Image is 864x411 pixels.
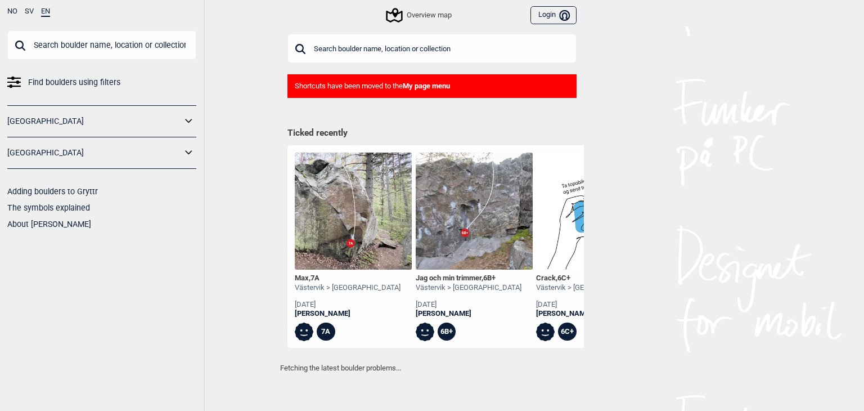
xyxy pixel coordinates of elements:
[280,363,584,374] p: Fetching the latest boulder problems...
[7,220,91,229] a: About [PERSON_NAME]
[41,7,50,17] button: EN
[416,153,533,270] img: Jag och min trimmer 230722
[7,203,90,212] a: The symbols explained
[295,153,412,270] img: Max
[287,34,577,63] input: Search boulder name, location or collection
[7,74,196,91] a: Find boulders using filters
[7,145,182,161] a: [GEOGRAPHIC_DATA]
[416,309,521,319] a: [PERSON_NAME]
[557,274,570,282] span: 6C+
[530,6,577,25] button: Login
[310,274,319,282] span: 7A
[7,113,182,129] a: [GEOGRAPHIC_DATA]
[25,7,34,16] button: SV
[416,283,521,293] div: Västervik > [GEOGRAPHIC_DATA]
[287,127,577,140] h1: Ticked recently
[287,74,577,99] div: Shortcuts have been moved to the
[295,300,400,310] div: [DATE]
[295,309,400,319] a: [PERSON_NAME]
[388,8,452,22] div: Overview map
[295,274,400,283] div: Max ,
[7,187,98,196] a: Adding boulders to Gryttr
[536,283,642,293] div: Västervik > [GEOGRAPHIC_DATA]
[536,300,642,310] div: [DATE]
[7,30,196,60] input: Search boulder name, location or collection
[403,82,450,90] b: My page menu
[7,7,17,16] button: NO
[295,283,400,293] div: Västervik > [GEOGRAPHIC_DATA]
[536,153,653,270] img: Bilde Mangler
[28,74,120,91] span: Find boulders using filters
[438,323,456,341] div: 6B+
[536,309,642,319] a: [PERSON_NAME]
[483,274,496,282] span: 6B+
[317,323,335,341] div: 7A
[416,274,521,283] div: Jag och min trimmer ,
[558,323,577,341] div: 6C+
[416,300,521,310] div: [DATE]
[536,274,642,283] div: Crack ,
